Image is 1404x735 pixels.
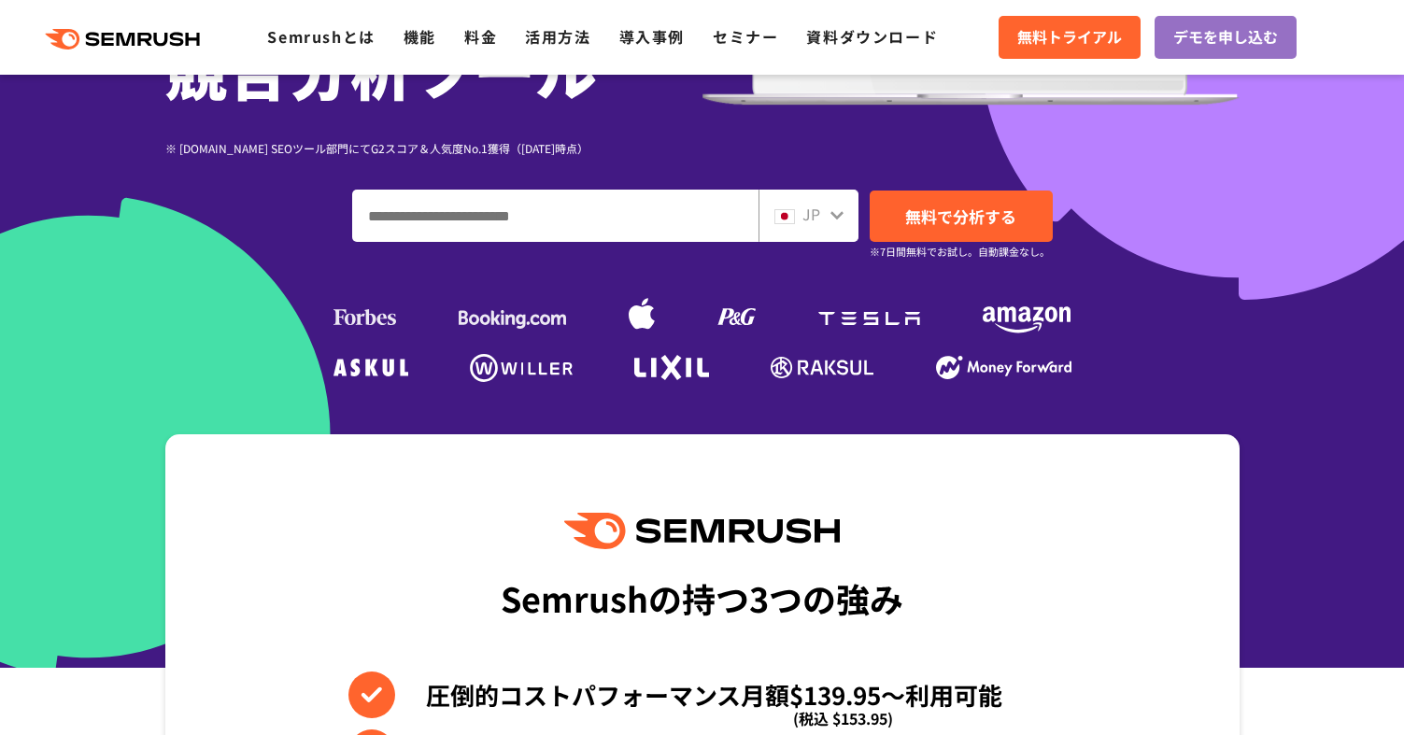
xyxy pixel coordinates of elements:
a: 機能 [404,25,436,48]
small: ※7日間無料でお試し。自動課金なし。 [870,243,1050,261]
a: 資料ダウンロード [806,25,938,48]
a: 料金 [464,25,497,48]
div: Semrushの持つ3つの強み [501,563,903,632]
span: 無料で分析する [905,205,1016,228]
input: ドメイン、キーワードまたはURLを入力してください [353,191,758,241]
a: セミナー [713,25,778,48]
span: 無料トライアル [1017,25,1122,49]
div: ※ [DOMAIN_NAME] SEOツール部門にてG2スコア＆人気度No.1獲得（[DATE]時点） [165,139,702,157]
a: 無料トライアル [999,16,1141,59]
a: デモを申し込む [1155,16,1297,59]
a: 活用方法 [525,25,590,48]
a: 導入事例 [619,25,685,48]
a: Semrushとは [267,25,375,48]
a: 無料で分析する [870,191,1053,242]
li: 圧倒的コストパフォーマンス月額$139.95〜利用可能 [348,671,1056,718]
img: Semrush [564,513,839,549]
span: JP [802,203,820,225]
span: デモを申し込む [1173,25,1278,49]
